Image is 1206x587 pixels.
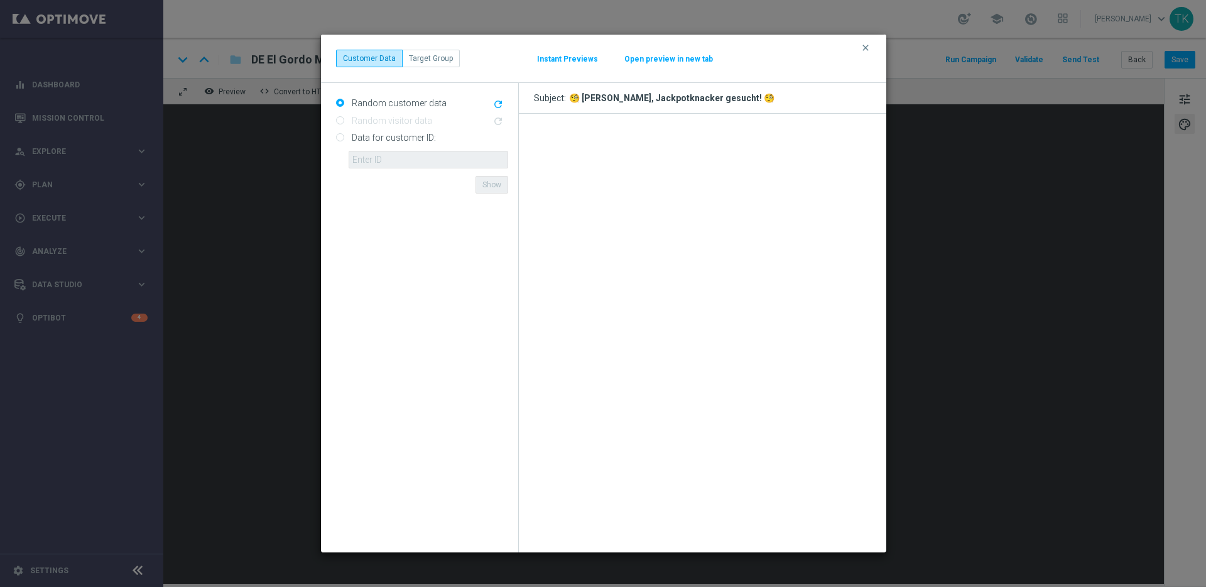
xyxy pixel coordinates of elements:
input: Enter ID [349,151,508,168]
i: refresh [492,99,504,110]
button: clear [860,42,874,53]
button: Target Group [402,50,460,67]
i: clear [861,43,871,53]
button: Instant Previews [536,54,599,64]
span: Subject: [534,92,569,104]
div: 🧐 [PERSON_NAME], Jackpotknacker gesucht! 🧐 [569,92,774,104]
button: refresh [491,97,508,112]
div: ... [336,50,460,67]
label: Data for customer ID: [349,132,436,143]
button: Open preview in new tab [624,54,714,64]
label: Random visitor data [349,115,432,126]
button: Show [475,176,508,194]
label: Random customer data [349,97,447,109]
button: Customer Data [336,50,403,67]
